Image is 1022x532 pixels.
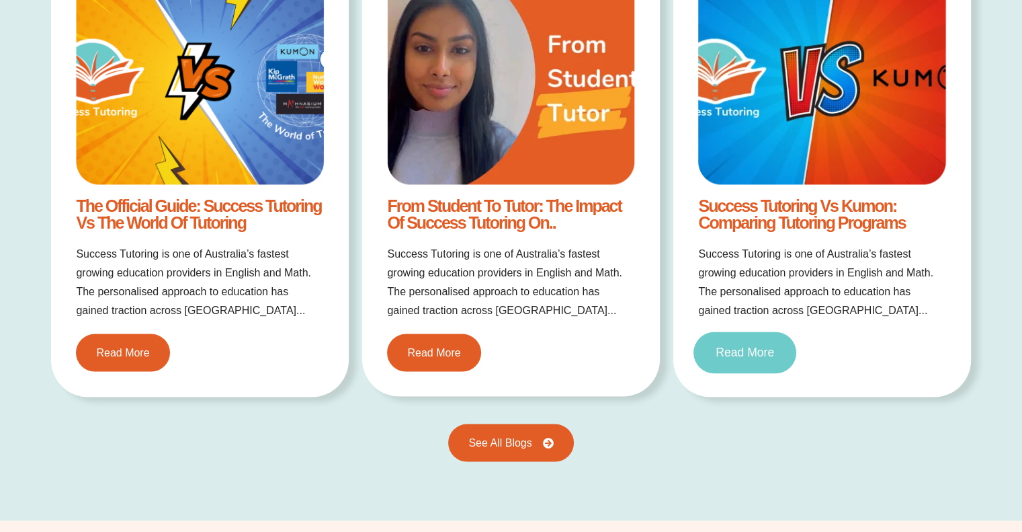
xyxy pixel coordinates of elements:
p: Success Tutoring is one of Australia’s fastest growing education providers in English and Math. T... [76,245,323,320]
a: Read More [76,334,169,371]
span: Read More [716,346,774,358]
a: Read More [387,334,480,371]
span: Read More [96,347,149,358]
a: See All Blogs [448,424,573,461]
span: See All Blogs [468,437,531,448]
p: Success Tutoring is one of Australia’s fastest growing education providers in English and Math. T... [387,245,634,320]
iframe: Chat Widget [798,381,1022,532]
span: Read More [407,347,460,358]
a: Read More [693,332,796,373]
p: Success Tutoring is one of Australia’s fastest growing education providers in English and Math. T... [698,245,945,320]
a: From Student to Tutor: The Impact of Success Tutoring on.. [387,196,621,232]
a: Success Tutoring vs Kumon: Comparing Tutoring Programs [698,196,905,232]
a: The Official Guide: Success Tutoring vs The World of Tutoring [76,196,321,232]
